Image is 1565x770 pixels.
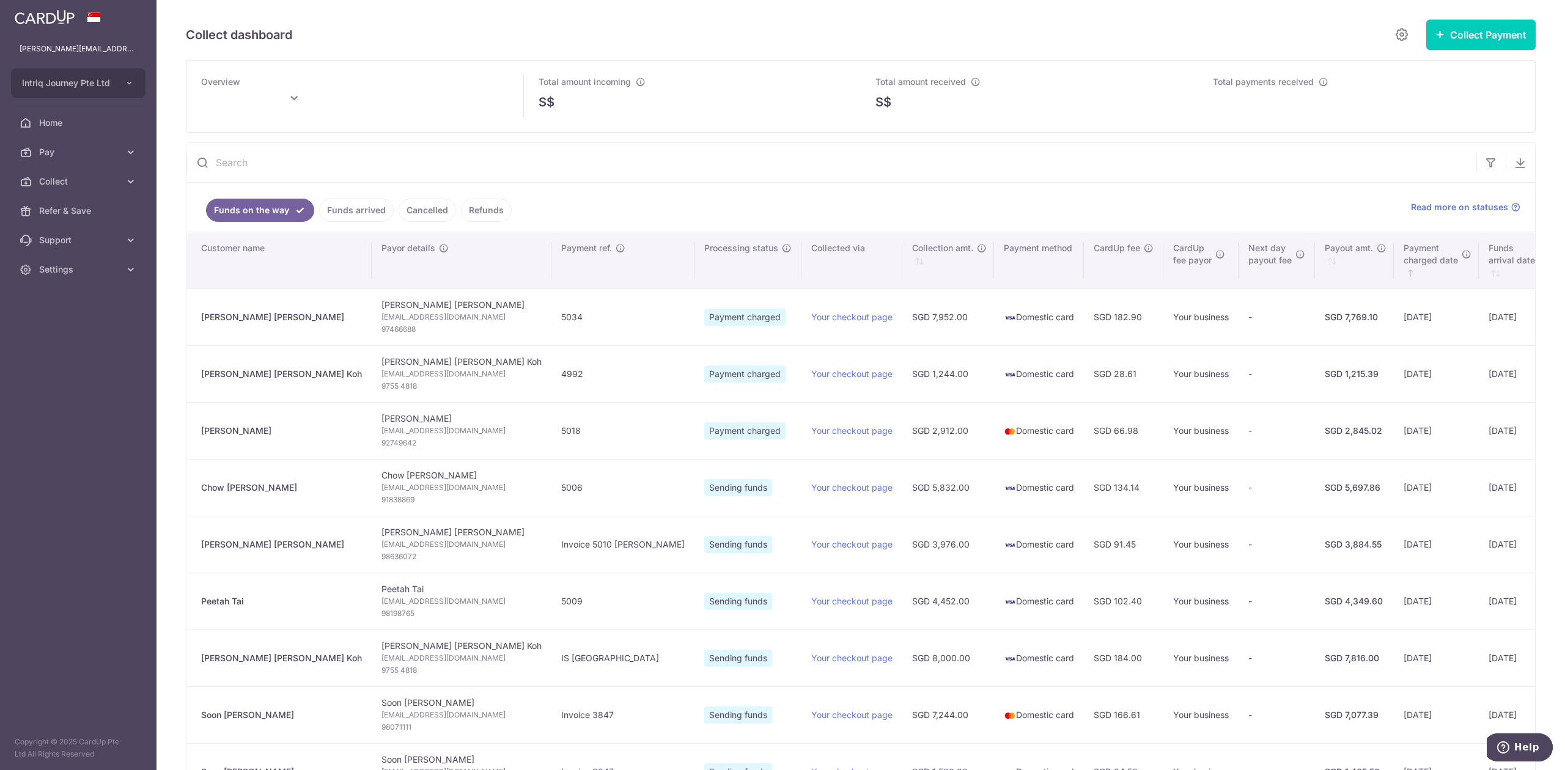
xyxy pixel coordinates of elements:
[201,709,362,721] div: Soon [PERSON_NAME]
[1163,629,1239,686] td: Your business
[994,232,1084,288] th: Payment method
[381,437,542,449] span: 92749642
[201,482,362,494] div: Chow [PERSON_NAME]
[372,402,551,459] td: [PERSON_NAME]
[1084,459,1163,516] td: SGD 134.14
[1239,232,1315,288] th: Next daypayout fee
[11,68,145,98] button: Intriq Journey Pte Ltd
[811,653,893,663] a: Your checkout page
[1163,686,1239,743] td: Your business
[994,459,1084,516] td: Domestic card
[372,232,551,288] th: Payor details
[1084,232,1163,288] th: CardUp fee
[1325,652,1384,664] div: SGD 7,816.00
[1163,516,1239,573] td: Your business
[201,368,362,380] div: [PERSON_NAME] [PERSON_NAME] Koh
[1411,201,1520,213] a: Read more on statuses
[381,538,542,551] span: [EMAIL_ADDRESS][DOMAIN_NAME]
[372,516,551,573] td: [PERSON_NAME] [PERSON_NAME]
[704,479,772,496] span: Sending funds
[381,494,542,506] span: 91838869
[994,629,1084,686] td: Domestic card
[912,242,973,254] span: Collection amt.
[1004,425,1016,438] img: mastercard-sm-87a3fd1e0bddd137fecb07648320f44c262e2538e7db6024463105ddbc961eb2.png
[1479,288,1556,345] td: [DATE]
[1163,232,1239,288] th: CardUpfee payor
[461,199,512,222] a: Refunds
[1163,459,1239,516] td: Your business
[1239,629,1315,686] td: -
[539,76,631,87] span: Total amount incoming
[1325,425,1384,437] div: SGD 2,845.02
[539,93,554,111] span: S$
[381,311,542,323] span: [EMAIL_ADDRESS][DOMAIN_NAME]
[875,76,966,87] span: Total amount received
[1084,686,1163,743] td: SGD 166.61
[381,482,542,494] span: [EMAIL_ADDRESS][DOMAIN_NAME]
[994,686,1084,743] td: Domestic card
[811,369,893,379] a: Your checkout page
[381,721,542,733] span: 98071111
[1094,242,1140,254] span: CardUp fee
[381,380,542,392] span: 9755 4818
[1479,402,1556,459] td: [DATE]
[201,425,362,437] div: [PERSON_NAME]
[1479,686,1556,743] td: [DATE]
[551,686,694,743] td: Invoice 3847
[875,93,891,111] span: S$
[1239,288,1315,345] td: -
[381,709,542,721] span: [EMAIL_ADDRESS][DOMAIN_NAME]
[902,345,994,402] td: SGD 1,244.00
[186,232,372,288] th: Customer name
[201,76,240,87] span: Overview
[381,607,542,620] span: 98198765
[902,402,994,459] td: SGD 2,912.00
[1394,232,1479,288] th: Paymentcharged date : activate to sort column ascending
[1479,629,1556,686] td: [DATE]
[994,402,1084,459] td: Domestic card
[1426,20,1536,50] button: Collect Payment
[372,629,551,686] td: [PERSON_NAME] [PERSON_NAME] Koh
[551,516,694,573] td: Invoice 5010 [PERSON_NAME]
[1084,516,1163,573] td: SGD 91.45
[381,323,542,335] span: 97466688
[551,345,694,402] td: 4992
[22,77,112,89] span: Intriq Journey Pte Ltd
[1325,242,1373,254] span: Payout amt.
[381,368,542,380] span: [EMAIL_ADDRESS][DOMAIN_NAME]
[1394,629,1479,686] td: [DATE]
[1489,242,1535,266] span: Funds arrival date
[1084,345,1163,402] td: SGD 28.61
[20,43,137,55] p: [PERSON_NAME][EMAIL_ADDRESS][DOMAIN_NAME]
[994,516,1084,573] td: Domestic card
[1004,539,1016,551] img: visa-sm-192604c4577d2d35970c8ed26b86981c2741ebd56154ab54ad91a526f0f24972.png
[1325,595,1384,607] div: SGD 4,349.60
[704,365,786,383] span: Payment charged
[1325,709,1384,721] div: SGD 7,077.39
[1004,312,1016,324] img: visa-sm-192604c4577d2d35970c8ed26b86981c2741ebd56154ab54ad91a526f0f24972.png
[381,425,542,437] span: [EMAIL_ADDRESS][DOMAIN_NAME]
[1173,242,1212,266] span: CardUp fee payor
[399,199,456,222] a: Cancelled
[811,596,893,606] a: Your checkout page
[551,573,694,629] td: 5009
[801,232,902,288] th: Collected via
[1239,402,1315,459] td: -
[28,9,53,20] span: Help
[704,536,772,553] span: Sending funds
[1239,516,1315,573] td: -
[1004,482,1016,494] img: visa-sm-192604c4577d2d35970c8ed26b86981c2741ebd56154ab54ad91a526f0f24972.png
[39,263,120,276] span: Settings
[1084,573,1163,629] td: SGD 102.40
[381,664,542,676] span: 9755 4818
[1479,345,1556,402] td: [DATE]
[201,652,362,664] div: [PERSON_NAME] [PERSON_NAME] Koh
[1239,686,1315,743] td: -
[551,459,694,516] td: 5006
[811,425,893,436] a: Your checkout page
[994,345,1084,402] td: Domestic card
[902,629,994,686] td: SGD 8,000.00
[1004,653,1016,665] img: visa-sm-192604c4577d2d35970c8ed26b86981c2741ebd56154ab54ad91a526f0f24972.png
[1239,573,1315,629] td: -
[902,573,994,629] td: SGD 4,452.00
